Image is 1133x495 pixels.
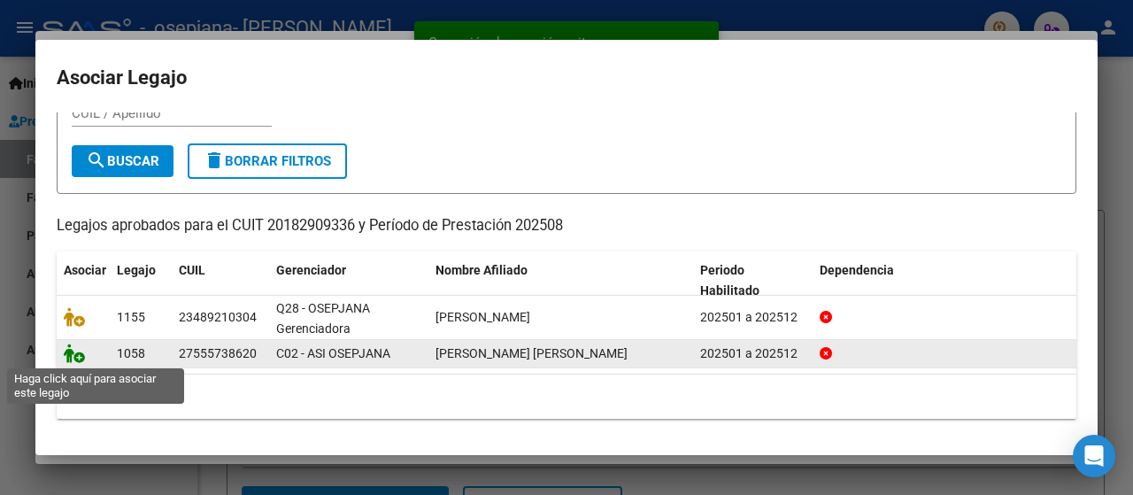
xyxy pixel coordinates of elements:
div: 27555738620 [179,344,257,364]
button: Buscar [72,145,173,177]
span: Nombre Afiliado [435,263,528,277]
datatable-header-cell: Dependencia [813,251,1077,310]
datatable-header-cell: Asociar [57,251,110,310]
p: Legajos aprobados para el CUIT 20182909336 y Período de Prestación 202508 [57,215,1076,237]
datatable-header-cell: Legajo [110,251,172,310]
div: 202501 a 202512 [700,307,805,328]
span: C02 - ASI OSEPJANA [276,346,390,360]
span: Dependencia [820,263,894,277]
span: Periodo Habilitado [700,263,759,298]
span: 1058 [117,346,145,360]
div: Open Intercom Messenger [1073,435,1115,477]
span: Borrar Filtros [204,153,331,169]
datatable-header-cell: Gerenciador [269,251,428,310]
div: 2 registros [57,375,1076,419]
div: 23489210304 [179,307,257,328]
span: LEDESMA CABRAL MEGAN DENISSE [435,346,628,360]
span: Buscar [86,153,159,169]
datatable-header-cell: CUIL [172,251,269,310]
mat-icon: delete [204,150,225,171]
div: 202501 a 202512 [700,344,805,364]
span: Asociar [64,263,106,277]
datatable-header-cell: Periodo Habilitado [693,251,813,310]
span: 1155 [117,310,145,324]
h2: Asociar Legajo [57,61,1076,95]
span: CUIL [179,263,205,277]
span: SANCHEZ ISABELLA [435,310,530,324]
mat-icon: search [86,150,107,171]
span: Gerenciador [276,263,346,277]
span: Q28 - OSEPJANA Gerenciadora [276,301,370,336]
datatable-header-cell: Nombre Afiliado [428,251,693,310]
button: Borrar Filtros [188,143,347,179]
span: Legajo [117,263,156,277]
